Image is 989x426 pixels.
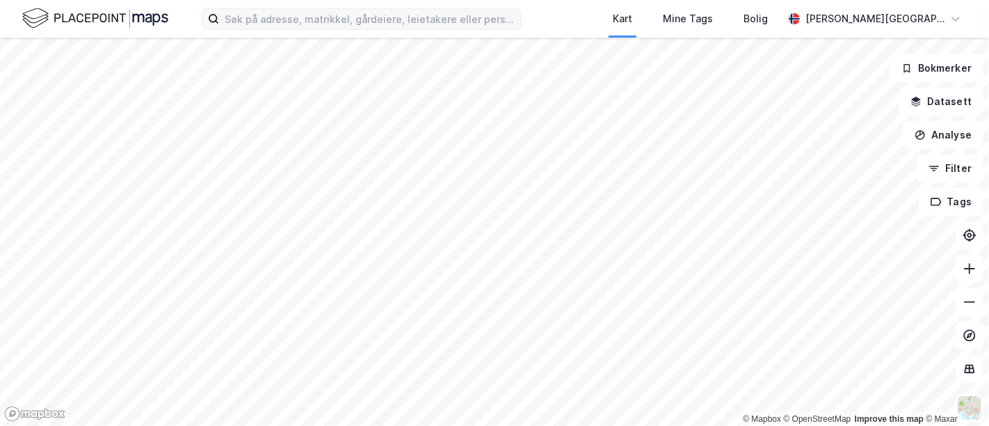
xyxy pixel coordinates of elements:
[663,10,713,27] div: Mine Tags
[613,10,632,27] div: Kart
[784,414,851,424] a: OpenStreetMap
[855,414,924,424] a: Improve this map
[903,121,983,149] button: Analyse
[805,10,944,27] div: [PERSON_NAME][GEOGRAPHIC_DATA]
[219,8,521,29] input: Søk på adresse, matrikkel, gårdeiere, leietakere eller personer
[4,406,65,422] a: Mapbox homepage
[743,10,768,27] div: Bolig
[743,414,781,424] a: Mapbox
[919,188,983,216] button: Tags
[919,359,989,426] iframe: Chat Widget
[917,155,983,182] button: Filter
[899,88,983,116] button: Datasett
[890,54,983,82] button: Bokmerker
[22,6,168,31] img: logo.f888ab2527a4732fd821a326f86c7f29.svg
